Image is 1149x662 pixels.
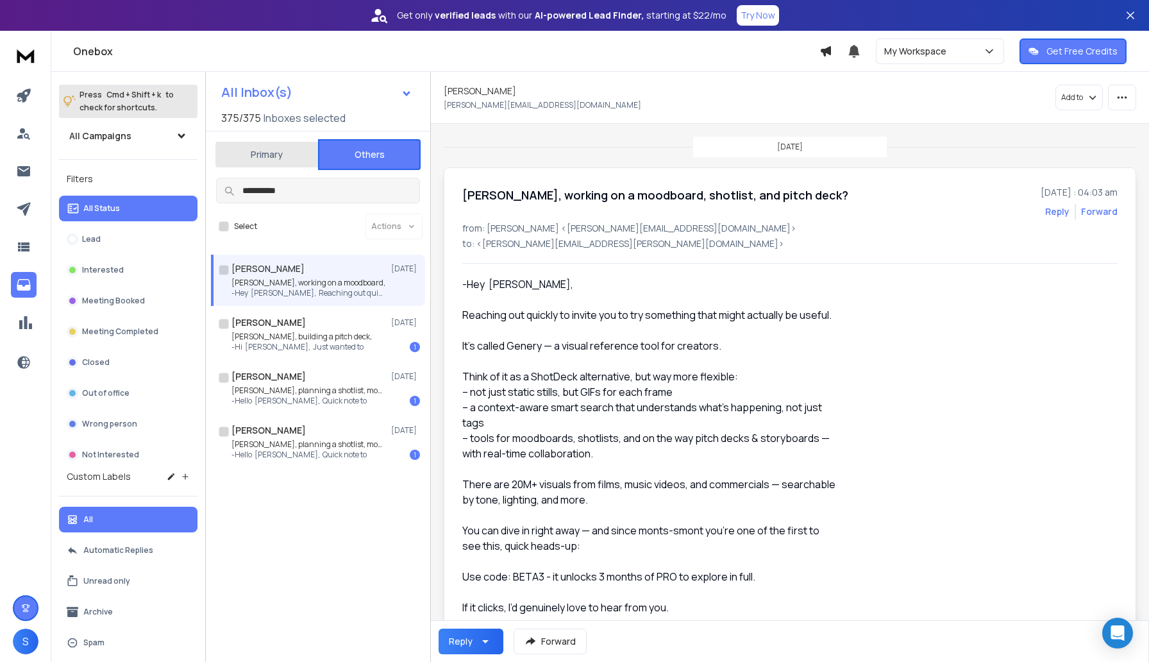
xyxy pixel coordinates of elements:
button: Forward [514,629,587,654]
p: Interested [82,265,124,275]
h1: [PERSON_NAME], working on a moodboard, shotlist, and pitch deck? [462,186,848,204]
div: Use code: BETA3 - it unlocks 3 months of PRO to explore in full. [462,569,837,584]
div: Reaching out quickly to invite you to try something that might actually be useful. [462,307,837,323]
button: Unread only [59,568,197,594]
div: It’s called Genery — a visual reference tool for creators. [462,338,837,353]
span: 375 / 375 [221,110,261,126]
p: [DATE] [391,371,420,382]
p: All [83,514,93,525]
button: All [59,507,197,532]
p: Unread only [83,576,130,586]
h1: [PERSON_NAME] [231,262,305,275]
div: 1 [410,342,420,352]
p: Meeting Booked [82,296,145,306]
h1: [PERSON_NAME] [231,316,306,329]
p: [DATE] [391,264,420,274]
p: [DATE] [391,318,420,328]
p: My Workspace [884,45,952,58]
p: Get only with our starting at $22/mo [397,9,726,22]
div: 1 [410,396,420,406]
p: [PERSON_NAME], planning a shotlist, moodboard, [231,439,385,450]
div: 1 [410,450,420,460]
h1: Onebox [73,44,819,59]
div: If it clicks, I’d genuinely love to hear from you. [462,600,837,615]
p: -Hello [PERSON_NAME], Quick note to [231,450,385,460]
p: Out of office [82,388,130,398]
p: to: <[PERSON_NAME][EMAIL_ADDRESS][PERSON_NAME][DOMAIN_NAME]> [462,237,1118,250]
p: [DATE] [777,142,803,152]
div: You can dive in right away — and since monts-smont you’re one of the first to see this, quick hea... [462,523,837,554]
h3: Filters [59,170,197,188]
p: Get Free Credits [1046,45,1118,58]
p: -Hello [PERSON_NAME], Quick note to [231,396,385,406]
button: Meeting Booked [59,288,197,314]
button: All Status [59,196,197,221]
p: [PERSON_NAME][EMAIL_ADDRESS][DOMAIN_NAME] [444,100,641,110]
p: Try Now [741,9,775,22]
p: Wrong person [82,419,137,429]
button: All Inbox(s) [211,80,423,105]
button: Automatic Replies [59,538,197,563]
p: -Hey [PERSON_NAME], Reaching out quickly [231,288,385,298]
p: All Status [83,203,120,214]
button: Not Interested [59,442,197,468]
div: – not just static stills, but GIFs for each frame [462,384,837,400]
p: Automatic Replies [83,545,153,556]
p: from: [PERSON_NAME] <[PERSON_NAME][EMAIL_ADDRESS][DOMAIN_NAME]> [462,222,1118,235]
button: Meeting Completed [59,319,197,344]
p: Closed [82,357,110,368]
p: Not Interested [82,450,139,460]
p: Archive [83,607,113,617]
div: – tools for moodboards, shotlists, and on the way pitch decks & storyboards — with real-time coll... [462,430,837,461]
p: [PERSON_NAME], building a pitch deck, [231,332,372,342]
div: There are 20M+ visuals from films, music videos, and commercials — searchable by tone, lighting, ... [462,477,837,507]
p: Spam [83,638,105,648]
button: Wrong person [59,411,197,437]
div: Think of it as a ShotDeck alternative, but way more flexible: [462,369,837,384]
button: Primary [215,140,318,169]
p: Press to check for shortcuts. [80,89,174,114]
h1: [PERSON_NAME] [231,424,306,437]
div: -Hey [PERSON_NAME], [462,276,837,292]
h1: All Campaigns [69,130,131,142]
h3: Custom Labels [67,470,131,483]
p: [PERSON_NAME], planning a shotlist, moodboard, [231,386,385,396]
button: S [13,629,38,654]
div: Reply [449,635,473,648]
button: Others [318,139,421,170]
p: -Hi [PERSON_NAME], Just wanted to [231,342,372,352]
p: Lead [82,234,101,244]
button: Reply [439,629,503,654]
button: Archive [59,599,197,625]
span: Cmd + Shift + k [105,87,163,102]
button: Reply [1045,205,1069,218]
button: Get Free Credits [1019,38,1127,64]
button: Lead [59,226,197,252]
img: logo [13,44,38,67]
h1: All Inbox(s) [221,86,292,99]
label: Select [234,221,257,232]
strong: AI-powered Lead Finder, [535,9,644,22]
p: [PERSON_NAME], working on a moodboard, [231,278,385,288]
button: Interested [59,257,197,283]
strong: verified leads [435,9,496,22]
button: Spam [59,630,197,656]
p: [DATE] [391,425,420,436]
button: Closed [59,350,197,375]
div: – a context-aware smart search that understands what’s happening, not just tags [462,400,837,430]
p: Add to [1061,92,1083,103]
div: Open Intercom Messenger [1102,618,1133,649]
div: Forward [1081,205,1118,218]
p: Meeting Completed [82,327,158,337]
h3: Inboxes selected [264,110,346,126]
button: Try Now [737,5,779,26]
p: [DATE] : 04:03 am [1041,186,1118,199]
button: Out of office [59,380,197,406]
h1: [PERSON_NAME] [444,85,516,98]
button: All Campaigns [59,123,197,149]
h1: [PERSON_NAME] [231,370,306,383]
